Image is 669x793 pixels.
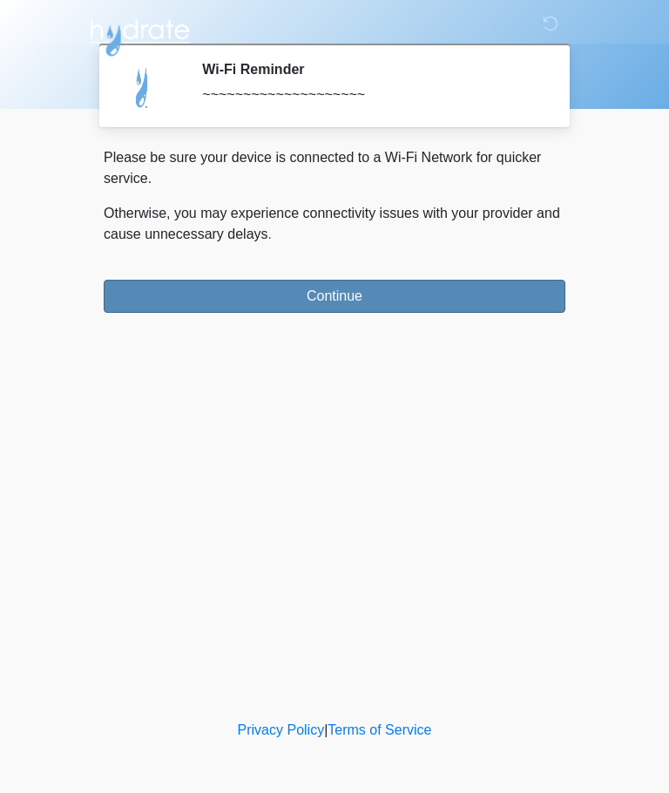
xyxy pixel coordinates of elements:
a: Terms of Service [328,722,431,737]
span: . [268,227,272,241]
img: Hydrate IV Bar - Arcadia Logo [86,13,193,58]
a: Privacy Policy [238,722,325,737]
div: ~~~~~~~~~~~~~~~~~~~~ [202,85,539,105]
button: Continue [104,280,565,313]
img: Agent Avatar [117,61,169,113]
p: Otherwise, you may experience connectivity issues with your provider and cause unnecessary delays [104,203,565,245]
a: | [324,722,328,737]
p: Please be sure your device is connected to a Wi-Fi Network for quicker service. [104,147,565,189]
